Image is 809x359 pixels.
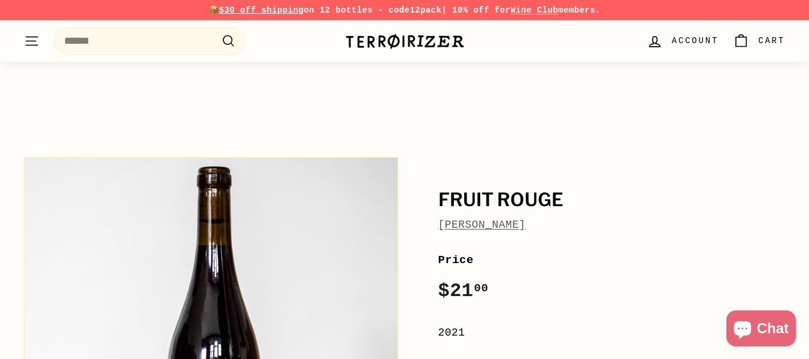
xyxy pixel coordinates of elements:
[24,4,785,17] p: 📦 on 12 bottles - code | 10% off for members.
[726,23,792,59] a: Cart
[438,280,489,302] span: $21
[474,282,488,295] sup: 00
[640,23,726,59] a: Account
[758,34,785,47] span: Cart
[438,324,786,342] div: 2021
[410,5,441,15] strong: 12pack
[219,5,304,15] span: $30 off shipping
[510,5,558,15] a: Wine Club
[723,310,799,349] inbox-online-store-chat: Shopify online store chat
[438,251,786,269] label: Price
[672,34,719,47] span: Account
[438,219,526,231] a: [PERSON_NAME]
[438,190,786,210] h1: Fruit Rouge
